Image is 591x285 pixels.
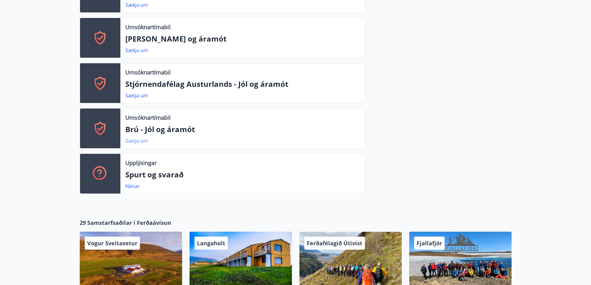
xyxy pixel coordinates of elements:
p: Stjórnendafélag Austurlands - Jól og áramót [125,79,360,89]
a: Sækja um [125,92,148,99]
p: Umsóknartímabil [125,68,171,76]
p: Upplýsingar [125,159,157,167]
a: Sækja um [125,47,148,54]
p: Brú - Jól og áramót [125,124,360,135]
a: Sækja um [125,137,148,144]
span: Ferðafélagið Útivist [307,239,362,247]
p: Umsóknartímabil [125,23,171,31]
span: Langaholt [197,239,225,247]
a: Nánar [125,183,140,189]
p: Umsóknartímabil [125,114,171,122]
span: Vogur Sveitasetur [87,239,137,247]
a: Sækja um [125,2,148,8]
p: Spurt og svarað [125,169,360,180]
span: Fjallafjör [417,239,442,247]
p: [PERSON_NAME] og áramót [125,33,360,44]
span: Samstarfsaðilar í Ferðaávísun [87,219,171,227]
span: 29 [80,219,86,227]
